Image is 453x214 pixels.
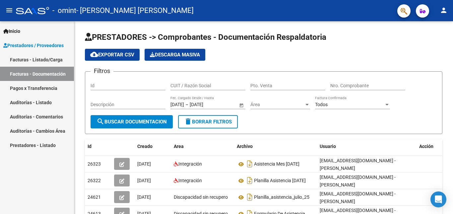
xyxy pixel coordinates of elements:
button: Buscar Documentacion [91,115,173,128]
input: Fecha inicio [170,102,184,107]
datatable-header-cell: Acción [417,139,450,154]
h3: Filtros [91,66,113,76]
button: Descarga Masiva [145,49,205,61]
mat-icon: delete [184,117,192,125]
span: Discapacidad sin recupero [174,194,228,200]
span: 26322 [88,178,101,183]
span: Prestadores / Proveedores [3,42,64,49]
mat-icon: cloud_download [90,50,98,58]
span: [DATE] [137,194,151,200]
i: Descargar documento [245,192,254,202]
span: [EMAIL_ADDRESS][DOMAIN_NAME] - [PERSON_NAME] [320,191,396,204]
datatable-header-cell: Archivo [234,139,317,154]
div: Open Intercom Messenger [430,191,446,207]
span: Acción [419,144,433,149]
span: [DATE] [137,178,151,183]
button: Open calendar [238,102,245,108]
span: – [185,102,188,107]
span: Borrar Filtros [184,119,232,125]
span: 24621 [88,194,101,200]
input: Fecha fin [190,102,222,107]
span: - [PERSON_NAME] [PERSON_NAME] [76,3,194,18]
button: Exportar CSV [85,49,140,61]
span: Inicio [3,28,20,35]
mat-icon: search [97,117,104,125]
span: Área [250,102,304,107]
span: Planilla Asistencia [DATE] [254,178,306,183]
span: Exportar CSV [90,52,134,58]
mat-icon: person [440,6,448,14]
datatable-header-cell: Creado [135,139,171,154]
i: Descargar documento [245,175,254,186]
span: Area [174,144,184,149]
span: PRESTADORES -> Comprobantes - Documentación Respaldatoria [85,33,326,42]
mat-icon: menu [5,6,13,14]
span: [EMAIL_ADDRESS][DOMAIN_NAME] - [PERSON_NAME] [320,175,396,187]
datatable-header-cell: Area [171,139,234,154]
span: [DATE] [137,161,151,167]
button: Borrar Filtros [178,115,238,128]
span: Asistencia Mes [DATE] [254,162,299,167]
span: Usuario [320,144,336,149]
span: Descarga Masiva [150,52,200,58]
span: 26323 [88,161,101,167]
datatable-header-cell: Usuario [317,139,417,154]
span: [EMAIL_ADDRESS][DOMAIN_NAME] - [PERSON_NAME] [320,158,396,171]
i: Descargar documento [245,159,254,169]
datatable-header-cell: Id [85,139,111,154]
span: Integración [178,161,202,167]
span: Id [88,144,92,149]
span: Buscar Documentacion [97,119,167,125]
span: - omint [52,3,76,18]
span: Todos [315,102,328,107]
span: Archivo [237,144,253,149]
span: Planilla_asistencia_julio_25 [254,195,309,200]
app-download-masive: Descarga masiva de comprobantes (adjuntos) [145,49,205,61]
span: Creado [137,144,153,149]
span: Integración [178,178,202,183]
